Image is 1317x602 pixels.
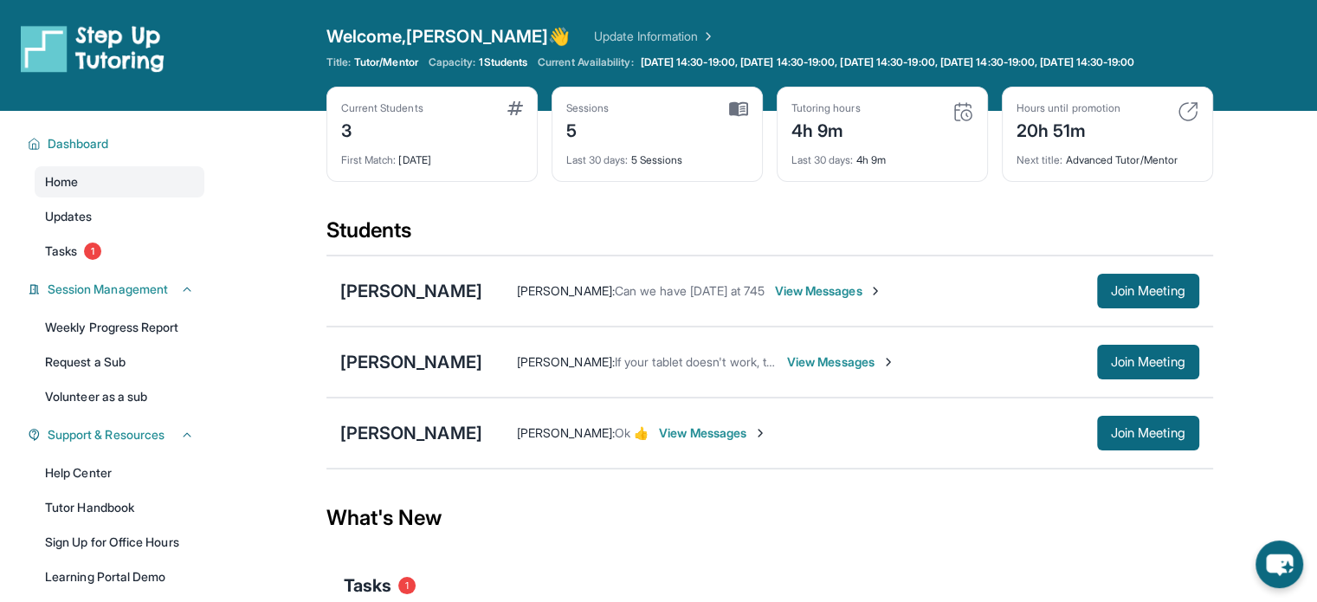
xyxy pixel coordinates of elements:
button: Dashboard [41,135,194,152]
span: Tasks [45,243,77,260]
span: [PERSON_NAME] : [517,354,615,369]
div: 20h 51m [1017,115,1120,143]
div: [PERSON_NAME] [340,421,482,445]
span: View Messages [775,282,883,300]
img: Chevron-Right [753,426,767,440]
span: Support & Resources [48,426,165,443]
span: [PERSON_NAME] : [517,283,615,298]
img: card [729,101,748,117]
span: 1 [398,577,416,594]
span: If your tablet doesn't work, then you can use the device you used for our last tutoring session. [615,354,1128,369]
img: Chevron-Right [868,284,882,298]
a: Volunteer as a sub [35,381,204,412]
div: Students [326,217,1213,255]
img: card [507,101,523,115]
button: Join Meeting [1097,274,1199,308]
a: Help Center [35,457,204,489]
span: 1 [84,243,101,260]
span: Welcome, [PERSON_NAME] 👋 [326,24,571,49]
a: Home [35,166,204,197]
a: Tasks1 [35,236,204,267]
span: Title: [326,55,351,69]
img: logo [21,24,165,73]
img: Chevron Right [698,28,715,45]
span: [DATE] 14:30-19:00, [DATE] 14:30-19:00, [DATE] 14:30-19:00, [DATE] 14:30-19:00, [DATE] 14:30-19:00 [641,55,1135,69]
div: Hours until promotion [1017,101,1120,115]
div: 3 [341,115,423,143]
a: Learning Portal Demo [35,561,204,592]
a: Update Information [594,28,715,45]
a: Request a Sub [35,346,204,378]
span: Ok 👍 [615,425,649,440]
span: Capacity: [429,55,476,69]
div: [DATE] [341,143,523,167]
a: Tutor Handbook [35,492,204,523]
img: card [952,101,973,122]
span: Session Management [48,281,168,298]
img: card [1178,101,1198,122]
button: Session Management [41,281,194,298]
span: View Messages [659,424,767,442]
div: [PERSON_NAME] [340,350,482,374]
span: Last 30 days : [791,153,854,166]
div: Advanced Tutor/Mentor [1017,143,1198,167]
a: Weekly Progress Report [35,312,204,343]
button: Support & Resources [41,426,194,443]
div: What's New [326,480,1213,556]
div: Sessions [566,101,610,115]
span: View Messages [787,353,895,371]
span: Join Meeting [1111,428,1185,438]
span: Tasks [344,573,391,598]
div: 5 [566,115,610,143]
div: Tutoring hours [791,101,861,115]
span: Join Meeting [1111,357,1185,367]
span: 1 Students [479,55,527,69]
div: 4h 9m [791,143,973,167]
span: Home [45,173,78,191]
button: Join Meeting [1097,416,1199,450]
button: Join Meeting [1097,345,1199,379]
a: Updates [35,201,204,232]
span: Updates [45,208,93,225]
span: Dashboard [48,135,109,152]
a: [DATE] 14:30-19:00, [DATE] 14:30-19:00, [DATE] 14:30-19:00, [DATE] 14:30-19:00, [DATE] 14:30-19:00 [637,55,1139,69]
div: 4h 9m [791,115,861,143]
span: Tutor/Mentor [354,55,418,69]
div: 5 Sessions [566,143,748,167]
div: [PERSON_NAME] [340,279,482,303]
div: Current Students [341,101,423,115]
span: Next title : [1017,153,1063,166]
span: Can we have [DATE] at 745 [615,283,765,298]
span: [PERSON_NAME] : [517,425,615,440]
span: Last 30 days : [566,153,629,166]
span: Current Availability: [538,55,633,69]
span: First Match : [341,153,397,166]
span: Join Meeting [1111,286,1185,296]
a: Sign Up for Office Hours [35,527,204,558]
img: Chevron-Right [881,355,895,369]
button: chat-button [1256,541,1303,588]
